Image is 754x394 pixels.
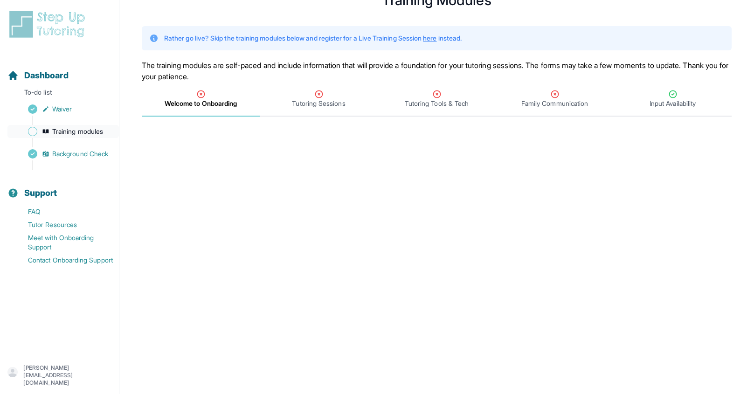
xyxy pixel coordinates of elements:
[52,127,103,136] span: Training modules
[7,103,119,116] a: Waiver
[7,254,119,267] a: Contact Onboarding Support
[52,104,72,114] span: Waiver
[7,205,119,218] a: FAQ
[650,99,696,108] span: Input Availability
[7,9,90,39] img: logo
[23,364,111,387] p: [PERSON_NAME][EMAIL_ADDRESS][DOMAIN_NAME]
[4,88,115,101] p: To-do list
[164,34,462,43] p: Rather go live? Skip the training modules below and register for a Live Training Session instead.
[7,125,119,138] a: Training modules
[24,69,69,82] span: Dashboard
[423,34,436,42] a: here
[521,99,588,108] span: Family Communication
[405,99,469,108] span: Tutoring Tools & Tech
[4,54,115,86] button: Dashboard
[142,60,732,82] p: The training modules are self-paced and include information that will provide a foundation for yo...
[7,69,69,82] a: Dashboard
[52,149,108,159] span: Background Check
[24,187,57,200] span: Support
[165,99,237,108] span: Welcome to Onboarding
[292,99,345,108] span: Tutoring Sessions
[7,364,111,387] button: [PERSON_NAME][EMAIL_ADDRESS][DOMAIN_NAME]
[142,82,732,117] nav: Tabs
[7,231,119,254] a: Meet with Onboarding Support
[4,172,115,203] button: Support
[7,147,119,160] a: Background Check
[7,218,119,231] a: Tutor Resources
